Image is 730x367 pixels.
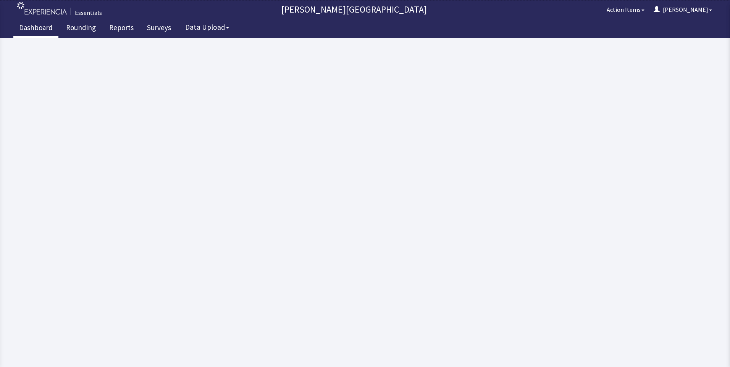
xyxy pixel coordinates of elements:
a: Reports [103,19,139,38]
a: Surveys [141,19,177,38]
a: Dashboard [13,19,58,38]
p: [PERSON_NAME][GEOGRAPHIC_DATA] [106,3,602,16]
a: Rounding [60,19,102,38]
button: Action Items [602,2,649,17]
button: [PERSON_NAME] [649,2,717,17]
button: Data Upload [181,20,234,34]
div: Essentials [75,8,102,17]
img: experiencia_logo.png [17,2,67,14]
